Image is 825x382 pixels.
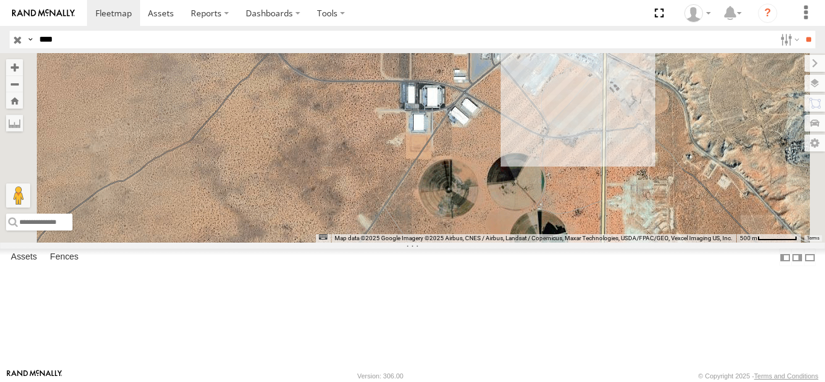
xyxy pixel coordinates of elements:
img: rand-logo.svg [12,9,75,18]
label: Map Settings [804,135,825,151]
label: Measure [6,115,23,132]
label: Dock Summary Table to the Right [791,249,803,266]
label: Fences [44,249,85,266]
button: Zoom out [6,75,23,92]
label: Search Filter Options [775,31,801,48]
a: Terms and Conditions [754,372,818,380]
div: Version: 306.00 [358,372,403,380]
i: ? [758,4,777,23]
label: Hide Summary Table [804,249,816,266]
div: © Copyright 2025 - [698,372,818,380]
label: Dock Summary Table to the Left [779,249,791,266]
a: Visit our Website [7,370,62,382]
span: 500 m [740,235,757,241]
button: Zoom Home [6,92,23,109]
button: Zoom in [6,59,23,75]
label: Assets [5,249,43,266]
button: Drag Pegman onto the map to open Street View [6,183,30,208]
span: Map data ©2025 Google Imagery ©2025 Airbus, CNES / Airbus, Landsat / Copernicus, Maxar Technologi... [335,235,733,241]
div: Daniel Lupio [680,4,715,22]
button: Map Scale: 500 m per 62 pixels [736,234,801,243]
label: Search Query [25,31,35,48]
a: Terms (opens in new tab) [807,235,820,240]
button: Keyboard shortcuts [319,234,327,240]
